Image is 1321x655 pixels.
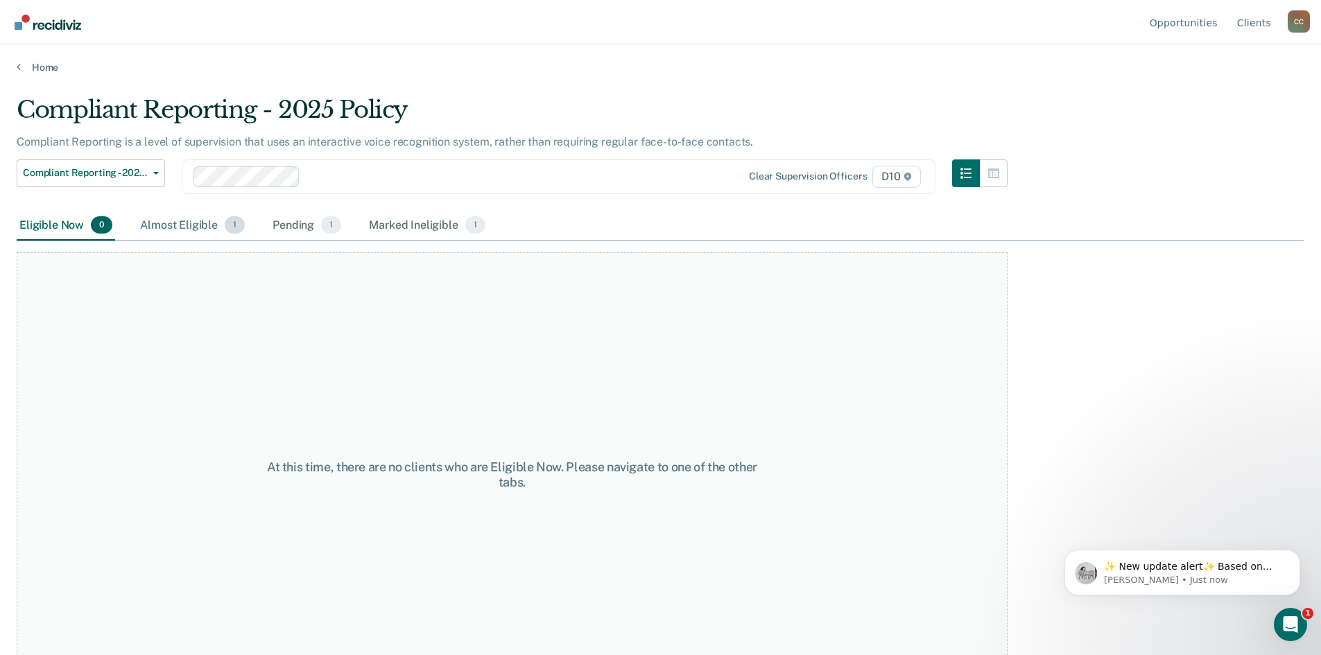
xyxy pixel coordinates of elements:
button: Profile dropdown button [1288,10,1310,33]
p: Message from Kim, sent Just now [60,53,239,66]
p: Compliant Reporting is a level of supervision that uses an interactive voice recognition system, ... [17,135,753,148]
span: D10 [872,166,920,188]
div: Eligible Now0 [17,211,115,241]
a: Home [17,61,1304,73]
span: 1 [225,216,245,234]
div: Compliant Reporting - 2025 Policy [17,96,1008,135]
div: Pending1 [270,211,344,241]
div: Marked Ineligible1 [366,211,488,241]
span: 1 [321,216,341,234]
div: C C [1288,10,1310,33]
span: Compliant Reporting - 2025 Policy [23,167,148,179]
div: Almost Eligible1 [137,211,248,241]
span: ✨ New update alert✨ Based on your feedback, we've made a few updates we wanted to share. 1. We ha... [60,40,239,313]
span: 1 [1302,608,1313,619]
span: 1 [465,216,485,234]
span: 0 [91,216,112,234]
iframe: Intercom live chat [1274,608,1307,641]
iframe: Intercom notifications message [1044,521,1321,618]
button: Compliant Reporting - 2025 Policy [17,159,165,187]
img: Recidiviz [15,15,81,30]
div: At this time, there are no clients who are Eligible Now. Please navigate to one of the other tabs. [265,460,759,489]
div: Clear supervision officers [749,171,867,182]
